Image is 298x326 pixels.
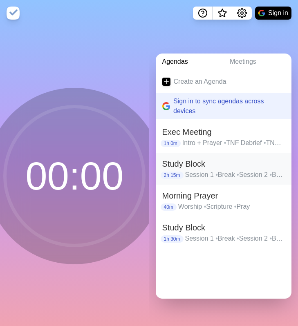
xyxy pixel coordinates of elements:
a: Create an Agenda [156,70,292,93]
p: Worship Scripture Pray [178,202,285,212]
p: 2h 15m [161,172,184,179]
span: • [215,171,218,178]
h2: Exec Meeting [162,126,285,138]
p: 1h 30m [161,235,184,243]
h2: Study Block [162,221,285,234]
button: Sign in to sync agendas across devices [156,93,292,119]
img: timeblocks logo [7,7,20,20]
button: Sign in [255,7,291,20]
img: google logo [258,10,265,16]
button: Settings [232,7,252,20]
button: What’s new [213,7,232,20]
span: • [204,203,206,210]
span: • [215,235,218,242]
p: 1h 0m [161,140,181,147]
span: • [269,171,272,178]
span: • [269,235,272,242]
a: Agendas [156,54,223,70]
span: • [237,235,239,242]
span: • [224,139,226,146]
h2: Study Block [162,158,285,170]
span: • [237,171,239,178]
p: Intro + Prayer TNF Debrief TNF Planning Role Updates Event Debrief Upcoming Events Pray [182,138,285,148]
p: Session 1 Break Session 2 Break Session 3 Break Session 4 Break [185,170,285,180]
p: 40m [161,203,177,211]
button: Help [193,7,213,20]
p: Session 1 Break Session 2 Break 10 [185,234,285,243]
h2: Morning Prayer [162,190,285,202]
img: google logo [162,102,170,110]
span: • [264,139,266,146]
span: • [234,203,237,210]
a: Meetings [223,54,291,70]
